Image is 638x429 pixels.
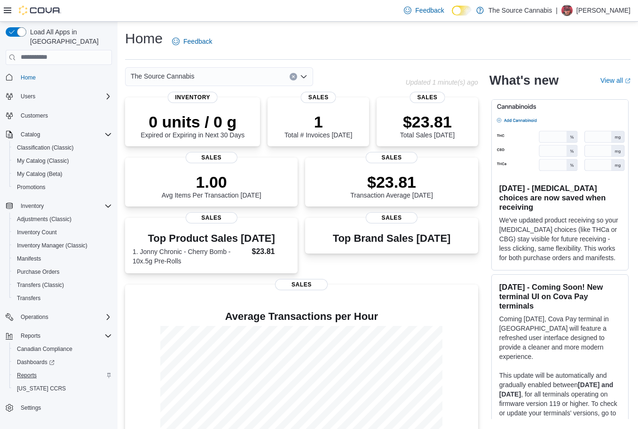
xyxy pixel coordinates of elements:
span: Customers [21,112,48,119]
p: 0 units / 0 g [141,112,244,131]
button: Operations [17,311,52,323]
p: We've updated product receiving so your [MEDICAL_DATA] choices (like THCa or CBG) stay visible fo... [499,215,621,262]
button: Reports [9,369,116,382]
button: Users [2,90,116,103]
svg: External link [625,78,630,84]
a: Classification (Classic) [13,142,78,153]
p: 1 [284,112,352,131]
button: Inventory Count [9,226,116,239]
a: Inventory Manager (Classic) [13,240,91,251]
a: Promotions [13,182,49,193]
div: Total # Invoices [DATE] [284,112,352,139]
a: Dashboards [9,356,116,369]
a: Inventory Count [13,227,61,238]
span: Purchase Orders [13,266,112,278]
button: Purchase Orders [9,265,116,278]
span: Transfers (Classic) [13,279,112,291]
span: Sales [366,212,417,223]
strong: [DATE] and [DATE] [499,381,614,398]
button: Canadian Compliance [9,342,116,356]
button: Customers [2,109,116,122]
a: Transfers (Classic) [13,279,68,291]
span: My Catalog (Beta) [17,170,63,178]
span: Operations [21,313,48,321]
span: Sales [275,279,328,290]
button: Inventory Manager (Classic) [9,239,116,252]
span: Reports [17,372,37,379]
button: Reports [17,330,44,342]
span: Settings [17,402,112,413]
h2: What's new [489,73,559,88]
p: [PERSON_NAME] [576,5,630,16]
span: Customers [17,110,112,121]
p: | [556,5,558,16]
dt: 1. Jonny Chronic - Cherry Bomb - 10x.5g Pre-Rolls [133,247,248,266]
button: My Catalog (Classic) [9,154,116,167]
p: The Source Cannabis [488,5,552,16]
span: Canadian Compliance [13,343,112,355]
span: Transfers (Classic) [17,281,64,289]
a: Dashboards [13,357,58,368]
h3: [DATE] - [MEDICAL_DATA] choices are now saved when receiving [499,183,621,212]
span: Inventory Manager (Classic) [17,242,87,249]
h1: Home [125,29,163,48]
span: Inventory [167,92,218,103]
span: Inventory [21,202,44,210]
span: Load All Apps in [GEOGRAPHIC_DATA] [26,27,112,46]
a: Settings [17,402,45,413]
button: Catalog [2,128,116,141]
span: Operations [17,311,112,323]
h4: Average Transactions per Hour [133,311,471,322]
span: Sales [301,92,336,103]
span: Users [21,93,35,100]
span: Classification (Classic) [17,144,74,151]
span: My Catalog (Beta) [13,168,112,180]
p: $23.81 [400,112,455,131]
span: The Source Cannabis [131,71,194,82]
button: Transfers (Classic) [9,278,116,292]
button: Catalog [17,129,44,140]
span: Sales [410,92,445,103]
a: Manifests [13,253,45,264]
h3: [DATE] - Coming Soon! New terminal UI on Cova Pay terminals [499,282,621,310]
h3: Top Brand Sales [DATE] [333,233,451,244]
div: Expired or Expiring in Next 30 Days [141,112,244,139]
a: Customers [17,110,52,121]
span: Classification (Classic) [13,142,112,153]
span: Dashboards [17,358,55,366]
button: Adjustments (Classic) [9,213,116,226]
dd: $23.81 [252,246,291,257]
button: My Catalog (Beta) [9,167,116,181]
span: Settings [21,404,41,412]
span: Manifests [13,253,112,264]
span: Dashboards [13,357,112,368]
a: Home [17,72,39,83]
button: Manifests [9,252,116,265]
span: Catalog [21,131,40,138]
button: Home [2,71,116,84]
span: Inventory [17,200,112,212]
span: Reports [17,330,112,342]
p: Coming [DATE], Cova Pay terminal in [GEOGRAPHIC_DATA] will feature a refreshed user interface des... [499,314,621,361]
h3: Top Product Sales [DATE] [133,233,290,244]
button: Open list of options [300,73,307,80]
a: Purchase Orders [13,266,63,278]
span: Promotions [13,182,112,193]
button: Transfers [9,292,116,305]
span: Users [17,91,112,102]
a: [US_STATE] CCRS [13,383,70,394]
span: Reports [13,370,112,381]
span: Promotions [17,183,46,191]
span: Sales [186,212,237,223]
img: Cova [19,6,61,15]
div: Total Sales [DATE] [400,112,455,139]
button: Users [17,91,39,102]
span: Inventory Count [13,227,112,238]
span: Sales [186,152,237,163]
div: Transaction Average [DATE] [350,173,433,199]
button: Classification (Classic) [9,141,116,154]
span: My Catalog (Classic) [13,155,112,167]
span: Manifests [17,255,41,262]
span: Purchase Orders [17,268,60,276]
a: My Catalog (Classic) [13,155,73,167]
